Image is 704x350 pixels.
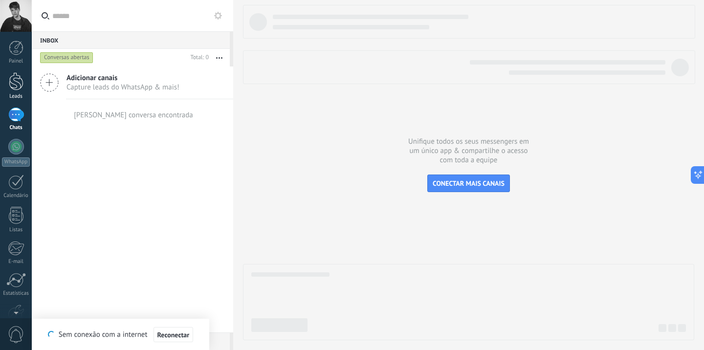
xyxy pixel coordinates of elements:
div: Total: 0 [187,53,209,63]
button: CONECTAR MAIS CANAIS [427,175,510,192]
div: E-mail [2,259,30,265]
div: Sem conexão com a internet [48,327,193,343]
span: Reconectar [157,331,190,338]
div: Listas [2,227,30,233]
span: Capture leads do WhatsApp & mais! [66,83,179,92]
div: Calendário [2,193,30,199]
div: Painel [2,58,30,65]
div: Leads [2,93,30,100]
span: Adicionar canais [66,73,179,83]
div: Conversas abertas [40,52,93,64]
div: Chats [2,125,30,131]
div: Estatísticas [2,290,30,297]
button: Mais [209,49,230,66]
div: [PERSON_NAME] conversa encontrada [74,110,193,120]
div: WhatsApp [2,157,30,167]
button: Reconectar [154,327,194,343]
div: Inbox [32,31,230,49]
span: CONECTAR MAIS CANAIS [433,179,505,188]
